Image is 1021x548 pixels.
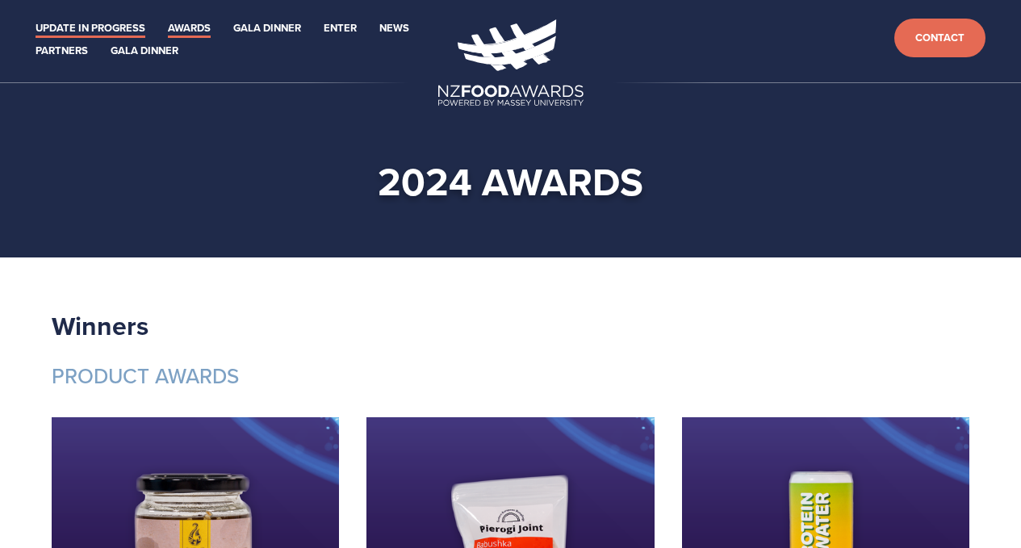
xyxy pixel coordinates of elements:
[379,19,409,38] a: News
[52,307,149,345] strong: Winners
[36,42,88,61] a: Partners
[894,19,985,58] a: Contact
[52,363,969,390] h3: PRODUCT AWARDS
[36,19,145,38] a: Update in Progress
[324,19,357,38] a: Enter
[26,157,995,206] h1: 2024 Awards
[168,19,211,38] a: Awards
[233,19,301,38] a: Gala Dinner
[111,42,178,61] a: Gala Dinner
